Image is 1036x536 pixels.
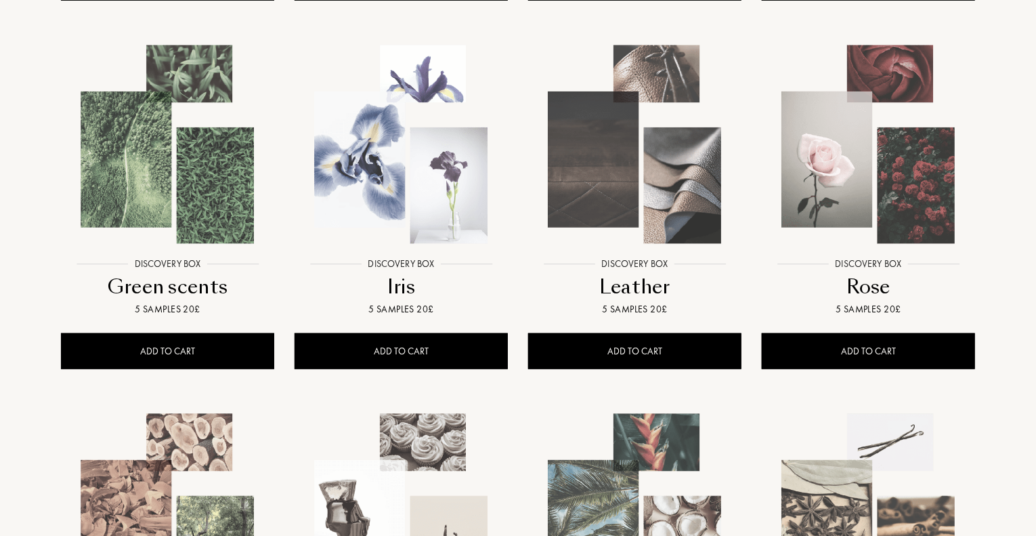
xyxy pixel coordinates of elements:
[62,39,273,250] img: Green scents
[534,302,736,316] div: 5 samples 20£
[530,39,740,250] img: Leather
[296,39,506,250] img: Iris
[66,302,269,316] div: 5 samples 20£
[300,302,502,316] div: 5 samples 20£
[767,302,970,316] div: 5 samples 20£
[528,333,741,369] div: ADD TO CART
[61,333,274,369] div: ADD TO CART
[295,333,508,369] div: ADD TO CART
[762,333,975,369] div: ADD TO CART
[763,39,974,250] img: Rose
